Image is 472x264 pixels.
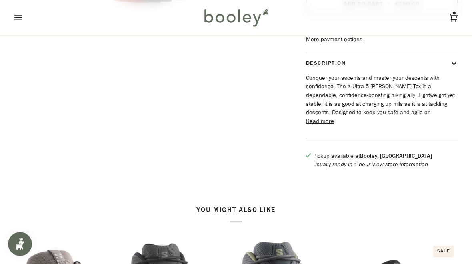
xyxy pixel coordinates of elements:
[306,35,458,44] a: More payment options
[14,206,458,222] h2: You might also like
[306,117,334,126] button: Read more
[201,6,271,29] img: Booley
[306,74,458,117] p: Conquer your ascents and master your descents with confidence. The X Ultra 5 [PERSON_NAME]-Tex is...
[313,152,432,161] p: Pickup available at
[360,152,432,160] strong: Booley, [GEOGRAPHIC_DATA]
[306,52,458,74] button: Description
[8,232,32,256] iframe: Button to open loyalty program pop-up
[313,160,432,169] p: Usually ready in 1 hour
[433,246,454,257] div: Sale
[372,160,428,169] button: View store information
